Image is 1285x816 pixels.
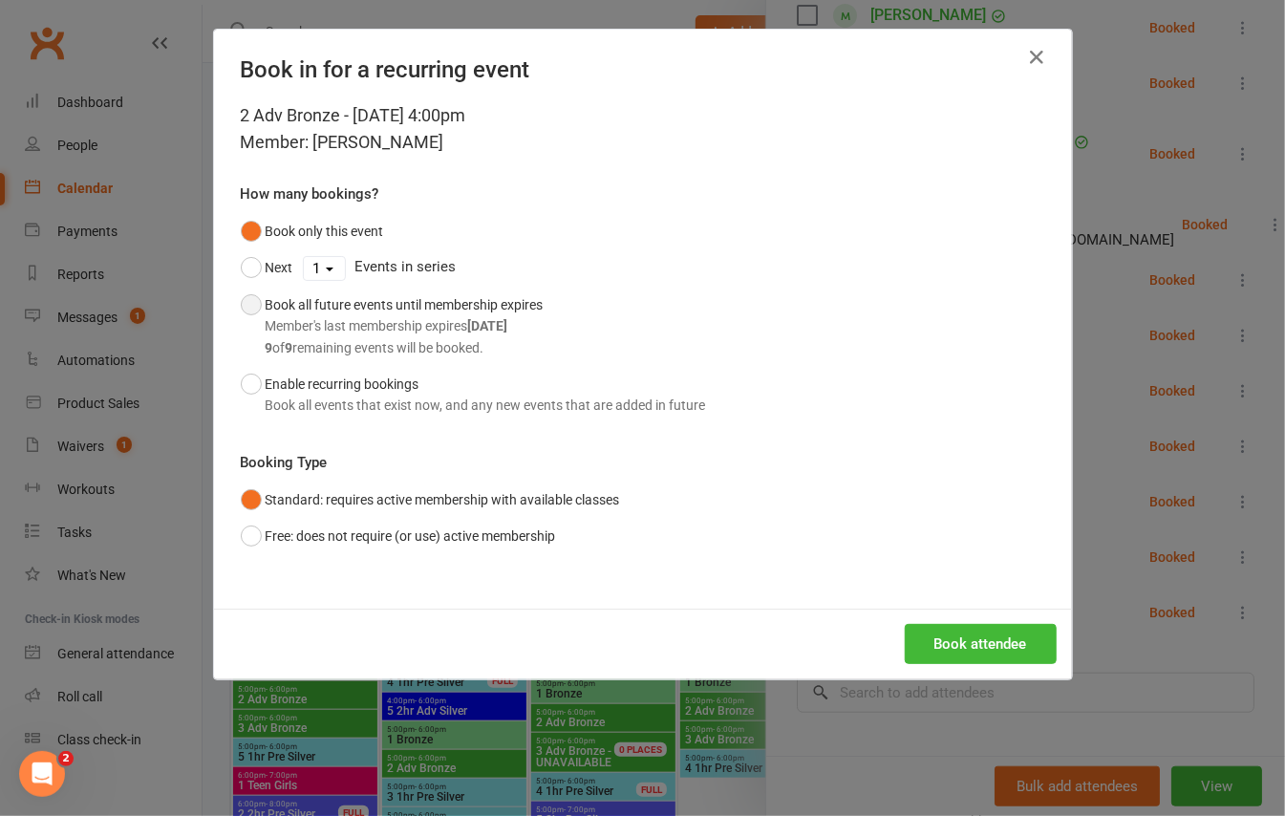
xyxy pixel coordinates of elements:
strong: [DATE] [468,318,508,333]
div: 2 Adv Bronze - [DATE] 4:00pm Member: [PERSON_NAME] [241,102,1045,156]
button: Enable recurring bookingsBook all events that exist now, and any new events that are added in future [241,366,706,424]
button: Book only this event [241,213,384,249]
button: Free: does not require (or use) active membership [241,518,556,554]
span: 2 [58,751,74,766]
h4: Book in for a recurring event [241,56,1045,83]
button: Close [1022,42,1053,73]
div: Member's last membership expires [266,315,544,336]
button: Book all future events until membership expiresMember's last membership expires[DATE]9of9remainin... [241,287,544,366]
div: Book all events that exist now, and any new events that are added in future [266,395,706,416]
button: Standard: requires active membership with available classes [241,482,620,518]
button: Book attendee [905,624,1057,664]
div: Book all future events until membership expires [266,294,544,358]
label: How many bookings? [241,183,379,205]
strong: 9 [266,340,273,355]
button: Next [241,249,293,286]
strong: 9 [286,340,293,355]
div: Events in series [241,249,1045,286]
label: Booking Type [241,451,328,474]
iframe: Intercom live chat [19,751,65,797]
div: of remaining events will be booked. [266,337,544,358]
